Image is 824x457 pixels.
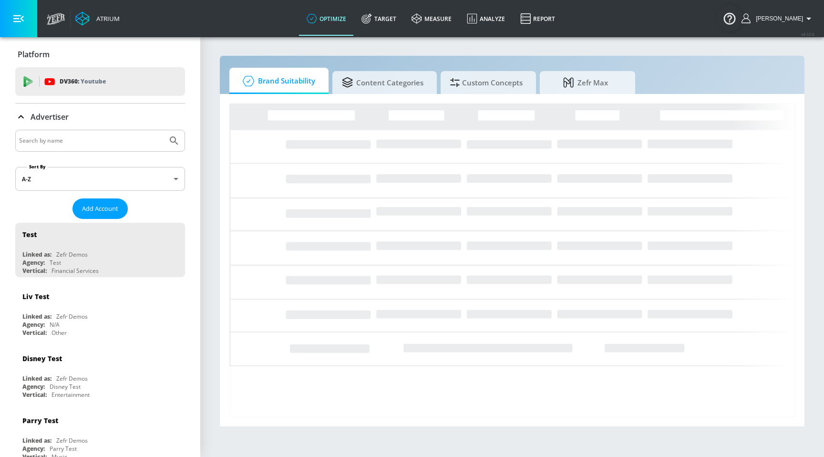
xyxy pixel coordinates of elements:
div: Linked as: [22,374,51,383]
p: Advertiser [31,112,69,122]
div: Disney TestLinked as:Zefr DemosAgency:Disney TestVertical:Entertainment [15,347,185,401]
div: Linked as: [22,436,51,445]
div: Disney Test [50,383,81,391]
button: Add Account [72,198,128,219]
label: Sort By [27,164,48,170]
div: Other [51,329,67,337]
div: Parry Test [22,416,58,425]
div: Linked as: [22,250,51,259]
span: Add Account [82,203,118,214]
div: Advertiser [15,104,185,130]
div: TestLinked as:Zefr DemosAgency:TestVertical:Financial Services [15,223,185,277]
p: DV360: [60,76,106,87]
div: DV360: Youtube [15,67,185,96]
div: Zefr Demos [56,250,88,259]
div: N/A [50,321,60,329]
div: Disney Test [22,354,62,363]
div: Agency: [22,383,45,391]
input: Search by name [19,135,164,147]
div: Vertical: [22,391,47,399]
span: Zefr Max [549,71,622,94]
div: Zefr Demos [56,374,88,383]
div: Liv TestLinked as:Zefr DemosAgency:N/AVertical:Other [15,285,185,339]
span: Custom Concepts [450,71,523,94]
span: Content Categories [342,71,423,94]
div: Agency: [22,259,45,267]
button: Open Resource Center [716,5,743,31]
div: Zefr Demos [56,312,88,321]
div: Entertainment [51,391,90,399]
div: Zefr Demos [56,436,88,445]
a: optimize [299,1,354,36]
div: Atrium [93,14,120,23]
button: [PERSON_NAME] [742,13,814,24]
div: Vertical: [22,329,47,337]
a: Target [354,1,404,36]
a: Report [513,1,563,36]
a: Analyze [459,1,513,36]
div: Agency: [22,445,45,453]
a: measure [404,1,459,36]
div: Linked as: [22,312,51,321]
div: Parry Test [50,445,77,453]
div: Test [22,230,37,239]
p: Platform [18,49,50,60]
div: Liv Test [22,292,49,301]
span: login as: justin.nim@zefr.com [752,15,803,22]
p: Youtube [81,76,106,86]
div: Agency: [22,321,45,329]
div: Platform [15,41,185,68]
div: Vertical: [22,267,47,275]
span: v 4.32.0 [801,31,814,37]
div: A-Z [15,167,185,191]
div: Financial Services [51,267,99,275]
a: Atrium [75,11,120,26]
div: Test [50,259,61,267]
span: Brand Suitability [239,70,315,93]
